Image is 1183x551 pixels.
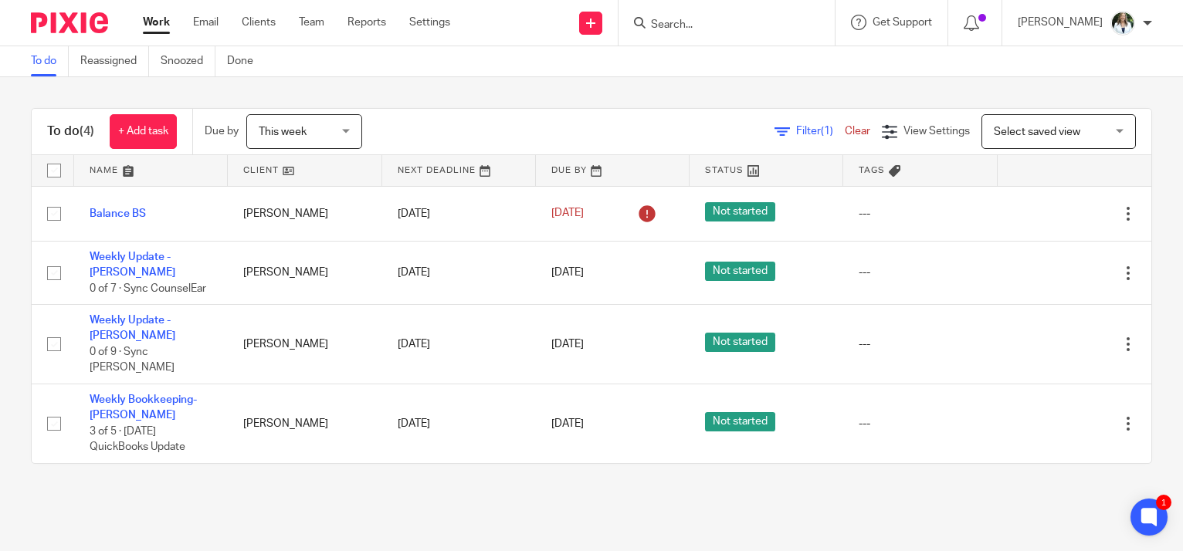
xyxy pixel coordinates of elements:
[551,208,584,219] span: [DATE]
[796,126,845,137] span: Filter
[1156,495,1171,510] div: 1
[228,384,381,462] td: [PERSON_NAME]
[47,123,94,140] h1: To do
[705,202,775,221] span: Not started
[193,15,219,30] a: Email
[859,166,885,174] span: Tags
[205,123,239,139] p: Due by
[299,15,324,30] a: Team
[382,305,536,384] td: [DATE]
[705,333,775,352] span: Not started
[873,17,932,28] span: Get Support
[859,206,981,221] div: ---
[90,315,175,341] a: Weekly Update - [PERSON_NAME]
[143,15,170,30] a: Work
[409,15,450,30] a: Settings
[242,15,276,30] a: Clients
[382,384,536,462] td: [DATE]
[382,241,536,304] td: [DATE]
[994,127,1080,137] span: Select saved view
[90,283,206,294] span: 0 of 7 · Sync CounselEar
[80,46,149,76] a: Reassigned
[90,426,185,453] span: 3 of 5 · [DATE] QuickBooks Update
[31,46,69,76] a: To do
[551,339,584,350] span: [DATE]
[551,418,584,429] span: [DATE]
[382,186,536,241] td: [DATE]
[228,186,381,241] td: [PERSON_NAME]
[551,267,584,278] span: [DATE]
[80,125,94,137] span: (4)
[1018,15,1103,30] p: [PERSON_NAME]
[705,262,775,281] span: Not started
[821,126,833,137] span: (1)
[705,412,775,431] span: Not started
[649,19,788,32] input: Search
[90,208,146,219] a: Balance BS
[227,46,265,76] a: Done
[31,12,108,33] img: Pixie
[228,241,381,304] td: [PERSON_NAME]
[859,416,981,431] div: ---
[90,394,197,421] a: Weekly Bookkeeping- [PERSON_NAME]
[859,265,981,280] div: ---
[903,126,970,137] span: View Settings
[347,15,386,30] a: Reports
[859,336,981,352] div: ---
[845,126,870,137] a: Clear
[110,114,177,149] a: + Add task
[90,252,175,278] a: Weekly Update - [PERSON_NAME]
[259,127,307,137] span: This week
[161,46,215,76] a: Snoozed
[228,305,381,384] td: [PERSON_NAME]
[90,346,175,374] span: 0 of 9 · Sync [PERSON_NAME]
[1110,11,1135,35] img: Robynn%20Maedl%20-%202025.JPG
